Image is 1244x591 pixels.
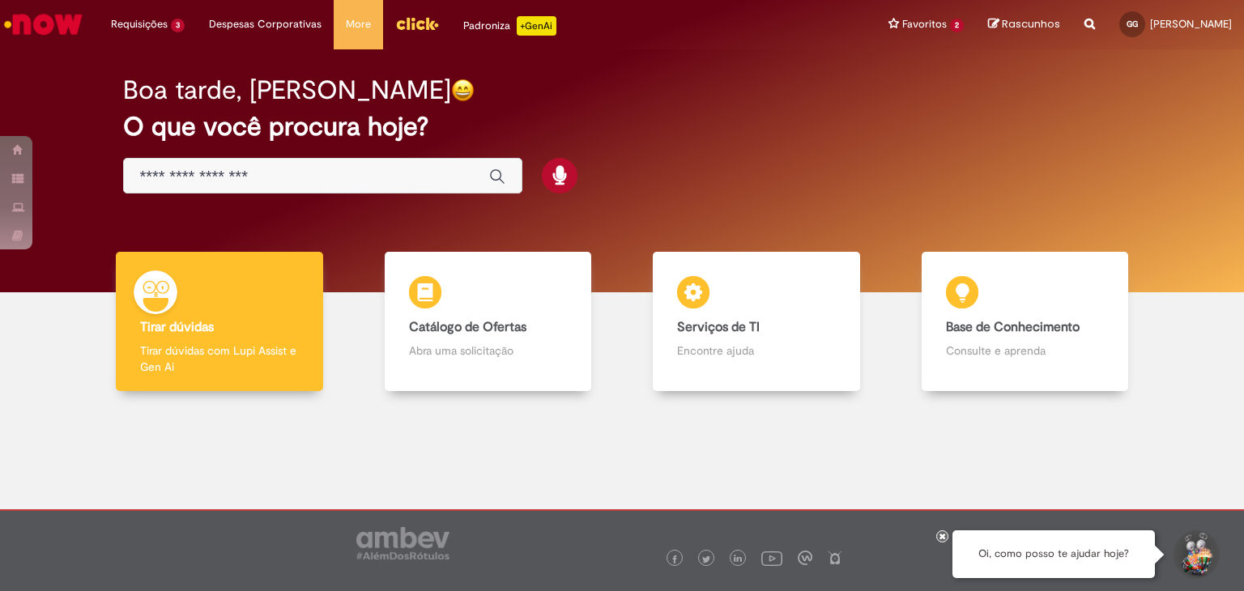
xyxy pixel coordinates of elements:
[798,551,812,565] img: logo_footer_workplace.png
[111,16,168,32] span: Requisições
[1171,530,1220,579] button: Iniciar Conversa de Suporte
[902,16,947,32] span: Favoritos
[123,76,451,104] h2: Boa tarde, [PERSON_NAME]
[409,319,526,335] b: Catálogo de Ofertas
[171,19,185,32] span: 3
[946,342,1105,359] p: Consulte e aprenda
[354,252,623,392] a: Catálogo de Ofertas Abra uma solicitação
[761,547,782,568] img: logo_footer_youtube.png
[346,16,371,32] span: More
[828,551,842,565] img: logo_footer_naosei.png
[702,555,710,563] img: logo_footer_twitter.png
[209,16,322,32] span: Despesas Corporativas
[950,19,964,32] span: 2
[140,319,214,335] b: Tirar dúvidas
[622,252,891,392] a: Serviços de TI Encontre ajuda
[451,79,475,102] img: happy-face.png
[85,252,354,392] a: Tirar dúvidas Tirar dúvidas com Lupi Assist e Gen Ai
[1150,17,1232,31] span: [PERSON_NAME]
[677,319,760,335] b: Serviços de TI
[671,555,679,563] img: logo_footer_facebook.png
[517,16,556,36] p: +GenAi
[734,555,742,564] img: logo_footer_linkedin.png
[123,113,1122,141] h2: O que você procura hoje?
[988,17,1060,32] a: Rascunhos
[2,8,85,40] img: ServiceNow
[677,342,836,359] p: Encontre ajuda
[356,527,449,559] img: logo_footer_ambev_rotulo_gray.png
[395,11,439,36] img: click_logo_yellow_360x200.png
[140,342,299,375] p: Tirar dúvidas com Lupi Assist e Gen Ai
[1127,19,1138,29] span: GG
[946,319,1080,335] b: Base de Conhecimento
[463,16,556,36] div: Padroniza
[409,342,568,359] p: Abra uma solicitação
[1002,16,1060,32] span: Rascunhos
[891,252,1160,392] a: Base de Conhecimento Consulte e aprenda
[952,530,1155,578] div: Oi, como posso te ajudar hoje?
